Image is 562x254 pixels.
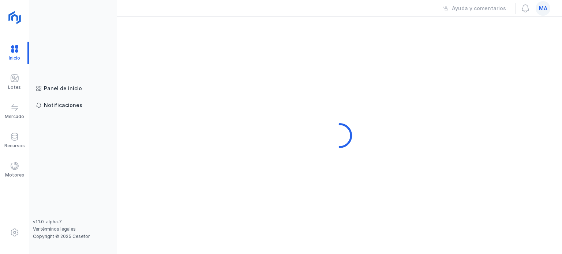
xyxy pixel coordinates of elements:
[438,2,511,15] button: Ayuda y comentarios
[33,219,113,225] div: v1.1.0-alpha.7
[4,143,25,149] div: Recursos
[539,5,547,12] span: ma
[5,8,24,27] img: logoRight.svg
[5,172,24,178] div: Motores
[33,226,76,232] a: Ver términos legales
[33,234,113,239] div: Copyright © 2025 Cesefor
[452,5,506,12] div: Ayuda y comentarios
[8,84,21,90] div: Lotes
[33,82,113,95] a: Panel de inicio
[44,85,82,92] div: Panel de inicio
[44,102,82,109] div: Notificaciones
[5,114,24,120] div: Mercado
[33,99,113,112] a: Notificaciones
